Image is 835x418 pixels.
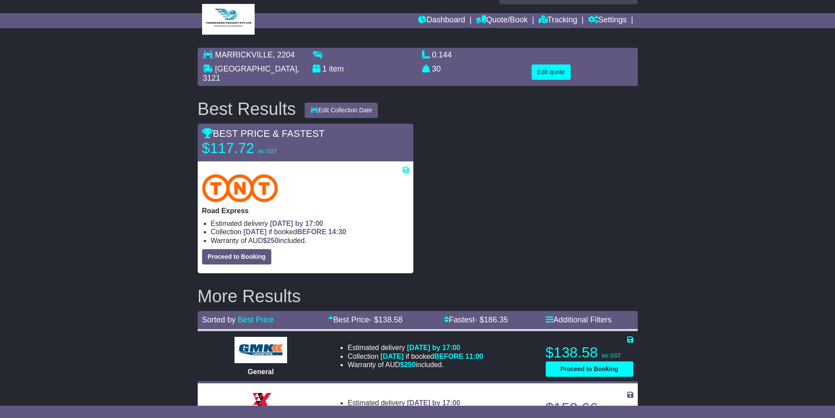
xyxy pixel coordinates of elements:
[202,207,409,215] p: Road Express
[546,315,612,324] a: Additional Filters
[328,228,346,236] span: 14:30
[476,13,528,28] a: Quote/Book
[270,220,323,227] span: [DATE] by 17:00
[202,139,312,157] p: $117.72
[546,344,633,361] p: $138.58
[215,64,297,73] span: [GEOGRAPHIC_DATA]
[546,400,633,417] p: $152.66
[348,399,460,407] li: Estimated delivery
[418,13,465,28] a: Dashboard
[532,64,571,80] button: Edit quote
[273,50,295,59] span: , 2204
[211,236,409,245] li: Warranty of AUD included.
[475,315,508,324] span: - $
[539,13,577,28] a: Tracking
[380,353,483,360] span: if booked
[378,315,402,324] span: 138.58
[348,352,483,361] li: Collection
[444,315,508,324] a: Fastest- $186.35
[328,315,402,324] a: Best Price- $138.58
[211,228,409,236] li: Collection
[348,343,483,352] li: Estimated delivery
[202,249,271,264] button: Proceed to Booking
[465,353,483,360] span: 11:00
[348,361,483,369] li: Warranty of AUD included.
[248,368,274,375] span: General
[432,64,441,73] span: 30
[193,99,301,118] div: Best Results
[407,399,460,407] span: [DATE] by 17:00
[329,64,344,73] span: item
[305,103,378,118] button: Edit Collection Date
[243,228,266,236] span: [DATE]
[407,344,460,351] span: [DATE] by 17:00
[215,50,273,59] span: MARRICKVILLE
[369,315,402,324] span: - $
[602,353,621,359] span: inc GST
[432,50,452,59] span: 0.144
[202,128,325,139] span: BEST PRICE & FASTEST
[248,388,274,414] img: Border Express: Express Parcel Service
[484,315,508,324] span: 186.35
[243,228,346,236] span: if booked
[263,237,279,244] span: $
[258,148,277,154] span: inc GST
[202,315,236,324] span: Sorted by
[434,353,463,360] span: BEFORE
[380,353,404,360] span: [DATE]
[297,228,327,236] span: BEFORE
[238,315,274,324] a: Best Price
[198,286,638,306] h2: More Results
[202,174,278,202] img: TNT Domestic: Road Express
[211,219,409,228] li: Estimated delivery
[203,64,299,83] span: , 3121
[235,337,287,363] img: GMK Logistics: General
[588,13,627,28] a: Settings
[323,64,327,73] span: 1
[546,361,633,377] button: Proceed to Booking
[400,361,416,368] span: $
[404,361,416,368] span: 250
[267,237,279,244] span: 250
